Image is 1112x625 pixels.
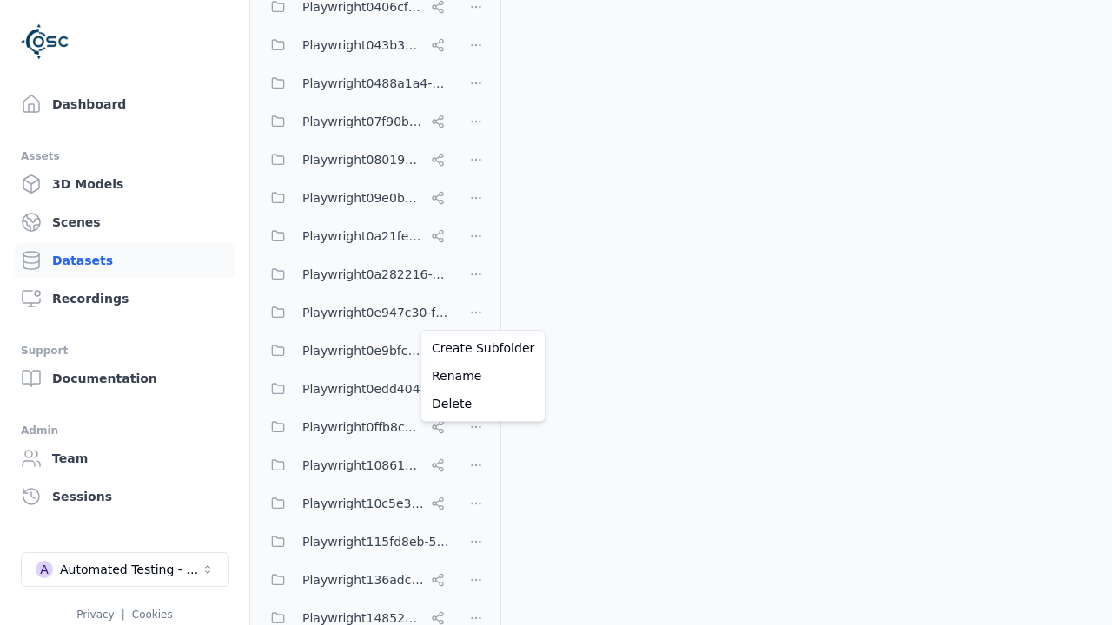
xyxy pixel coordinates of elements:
a: Create Subfolder [425,334,541,362]
a: Rename [425,362,541,390]
a: Delete [425,390,541,418]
